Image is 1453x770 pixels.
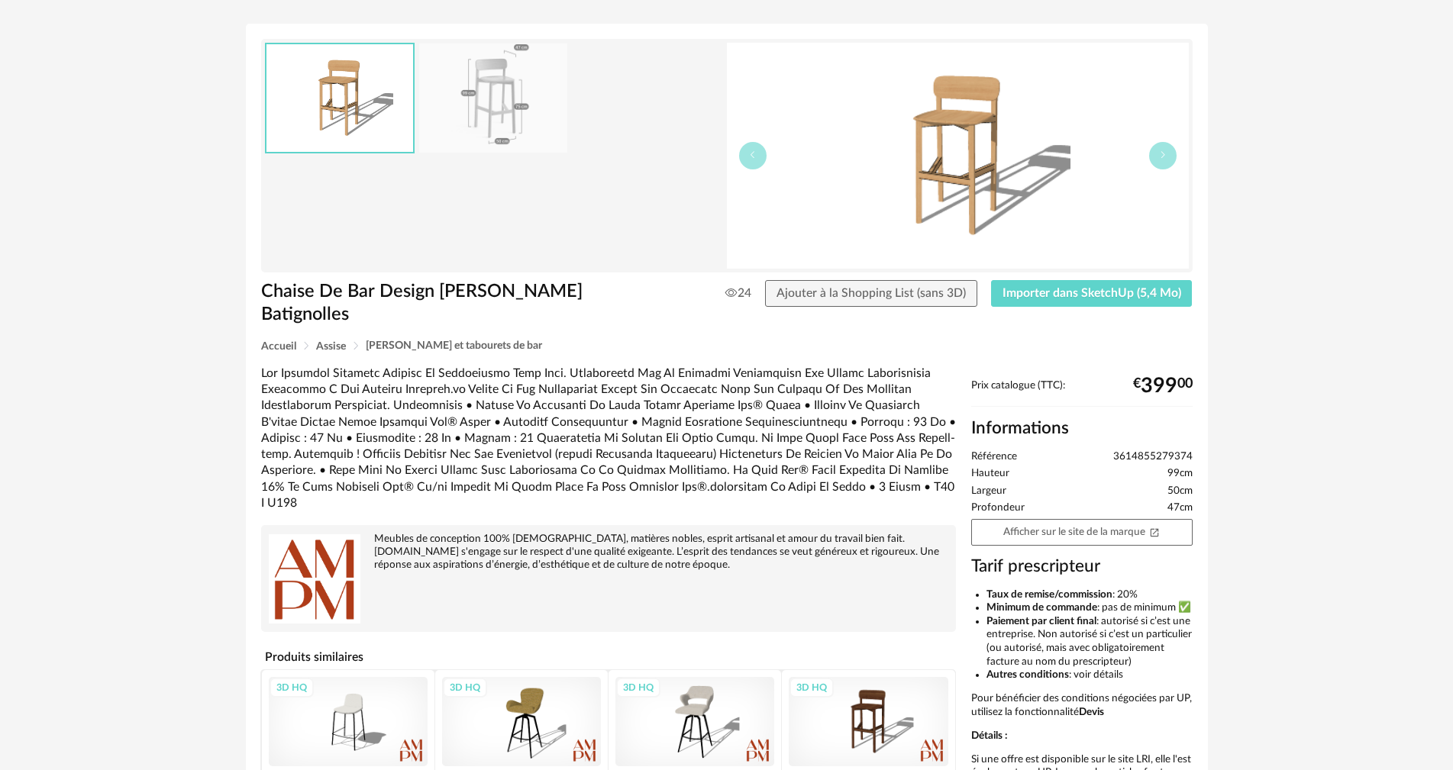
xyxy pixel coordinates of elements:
div: 3D HQ [789,678,834,698]
h3: Tarif prescripteur [971,556,1193,578]
li: : autorisé si c’est une entreprise. Non autorisé si c’est un particulier (ou autorisé, mais avec ... [986,615,1193,669]
img: brand logo [269,533,360,624]
b: Devis [1079,707,1104,717]
span: Largeur [971,485,1006,498]
span: 24 [725,285,751,301]
b: Paiement par client final [986,616,1096,627]
span: Référence [971,450,1017,464]
li: : 20% [986,588,1193,602]
a: Afficher sur le site de la marqueOpen In New icon [971,519,1193,546]
span: Accueil [261,341,296,352]
span: 99cm [1167,467,1193,481]
div: 3D HQ [270,678,314,698]
div: € 00 [1133,380,1193,392]
h2: Informations [971,417,1193,440]
button: Ajouter à la Shopping List (sans 3D) [765,280,977,308]
span: Assise [316,341,346,352]
p: Pour bénéficier des conditions négociées par UP, utilisez la fonctionnalité [971,692,1193,719]
span: [PERSON_NAME] et tabourets de bar [366,340,542,351]
h1: Chaise De Bar Design [PERSON_NAME] Batignolles [261,280,641,327]
span: 50cm [1167,485,1193,498]
img: thumbnail.png [727,43,1189,269]
div: Prix catalogue (TTC): [971,379,1193,408]
div: Lor Ipsumdol Sitametc Adipisc El Seddoeiusmo Temp Inci. Utlaboreetd Mag Al Enimadmi Veniamquisn E... [261,366,956,511]
div: 3D HQ [616,678,660,698]
img: thumbnail.png [266,44,413,152]
span: Open In New icon [1149,526,1160,536]
li: : pas de minimum ✅ [986,601,1193,615]
span: Importer dans SketchUp (5,4 Mo) [1003,287,1181,299]
img: fb37f4abec565cd19c61c5b98fe38fa6.jpg [419,43,567,153]
span: 3614855279374 [1113,450,1193,464]
span: Hauteur [971,467,1009,481]
div: Breadcrumb [261,340,1193,352]
span: Profondeur [971,501,1025,515]
div: 3D HQ [443,678,487,698]
b: Minimum de commande [986,602,1097,613]
b: Autres conditions [986,669,1069,680]
b: Taux de remise/commission [986,589,1112,600]
span: 47cm [1167,501,1193,515]
li: : voir détails [986,669,1193,682]
span: 399 [1141,380,1177,392]
h4: Produits similaires [261,646,956,669]
b: Détails : [971,730,1007,741]
button: Importer dans SketchUp (5,4 Mo) [991,280,1193,308]
span: Ajouter à la Shopping List (sans 3D) [777,287,966,299]
div: Meubles de conception 100% [DEMOGRAPHIC_DATA], matières nobles, esprit artisanal et amour du trav... [269,533,948,572]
